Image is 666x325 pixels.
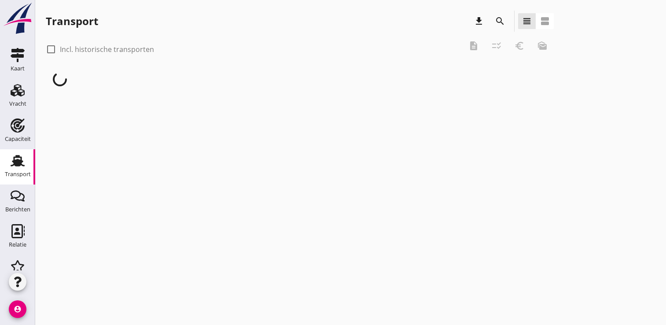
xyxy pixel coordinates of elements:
[60,45,154,54] label: Incl. historische transporten
[5,207,30,212] div: Berichten
[5,171,31,177] div: Transport
[495,16,505,26] i: search
[9,101,26,107] div: Vracht
[522,16,532,26] i: view_headline
[474,16,484,26] i: download
[11,66,25,71] div: Kaart
[9,242,26,247] div: Relatie
[46,14,98,28] div: Transport
[2,2,33,35] img: logo-small.a267ee39.svg
[5,136,31,142] div: Capaciteit
[9,300,26,318] i: account_circle
[540,16,550,26] i: view_agenda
